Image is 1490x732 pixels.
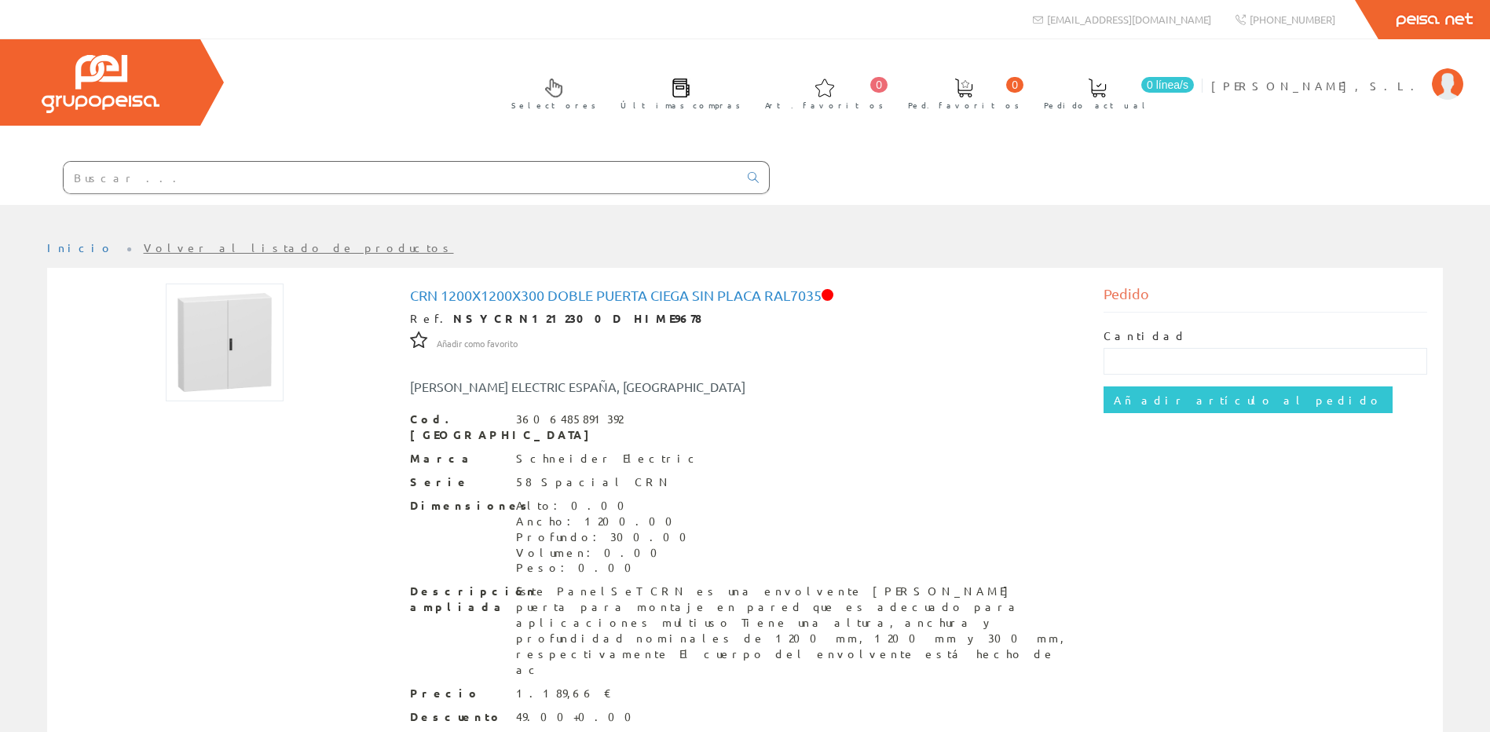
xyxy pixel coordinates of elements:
a: Selectores [496,65,604,119]
div: Ref. [410,311,1081,327]
span: [PERSON_NAME], S.L. [1211,78,1424,93]
a: Inicio [47,240,114,254]
div: Peso: 0.00 [516,560,696,576]
div: Este PanelSeT CRN es una envolvente [PERSON_NAME] puerta para montaje en pared que es adecuado pa... [516,584,1081,678]
div: Volumen: 0.00 [516,545,696,561]
strong: NSYCRN1212300D HIME9678 [453,311,702,325]
div: 49.00+0.00 [516,709,641,725]
span: Últimas compras [621,97,741,113]
a: Últimas compras [605,65,749,119]
a: Añadir como favorito [437,335,518,350]
img: Foto artículo Crn 1200x1200x300 doble puerta ciega sin placa Ral7035 (150x150) [166,284,284,401]
span: [EMAIL_ADDRESS][DOMAIN_NAME] [1047,13,1211,26]
span: [PHONE_NUMBER] [1250,13,1335,26]
div: Profundo: 300.00 [516,529,696,545]
input: Buscar ... [64,162,738,193]
div: 58 Spacial CRN [516,474,672,490]
img: Grupo Peisa [42,55,159,113]
span: Art. favoritos [765,97,884,113]
div: Alto: 0.00 [516,498,696,514]
a: Volver al listado de productos [144,240,454,254]
div: 1.189,66 € [516,686,612,701]
span: Precio [410,686,504,701]
span: Serie [410,474,504,490]
a: [PERSON_NAME], S.L. [1211,65,1463,80]
span: 0 [1006,77,1023,93]
span: Selectores [511,97,596,113]
span: Pedido actual [1044,97,1151,113]
span: Dimensiones [410,498,504,514]
span: 0 línea/s [1141,77,1194,93]
span: Cod. [GEOGRAPHIC_DATA] [410,412,504,443]
div: Schneider Electric [516,451,701,467]
span: Añadir como favorito [437,338,518,350]
span: Marca [410,451,504,467]
div: [PERSON_NAME] ELECTRIC ESPAÑA, [GEOGRAPHIC_DATA] [398,378,803,396]
div: Ancho: 1200.00 [516,514,696,529]
div: 3606485891392 [516,412,623,427]
div: Pedido [1104,284,1427,313]
h1: Crn 1200x1200x300 doble puerta ciega sin placa Ral7035 [410,287,1081,303]
span: Ped. favoritos [908,97,1020,113]
input: Añadir artículo al pedido [1104,386,1393,413]
span: Descuento [410,709,504,725]
label: Cantidad [1104,328,1187,344]
span: Descripción ampliada [410,584,504,615]
span: 0 [870,77,888,93]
